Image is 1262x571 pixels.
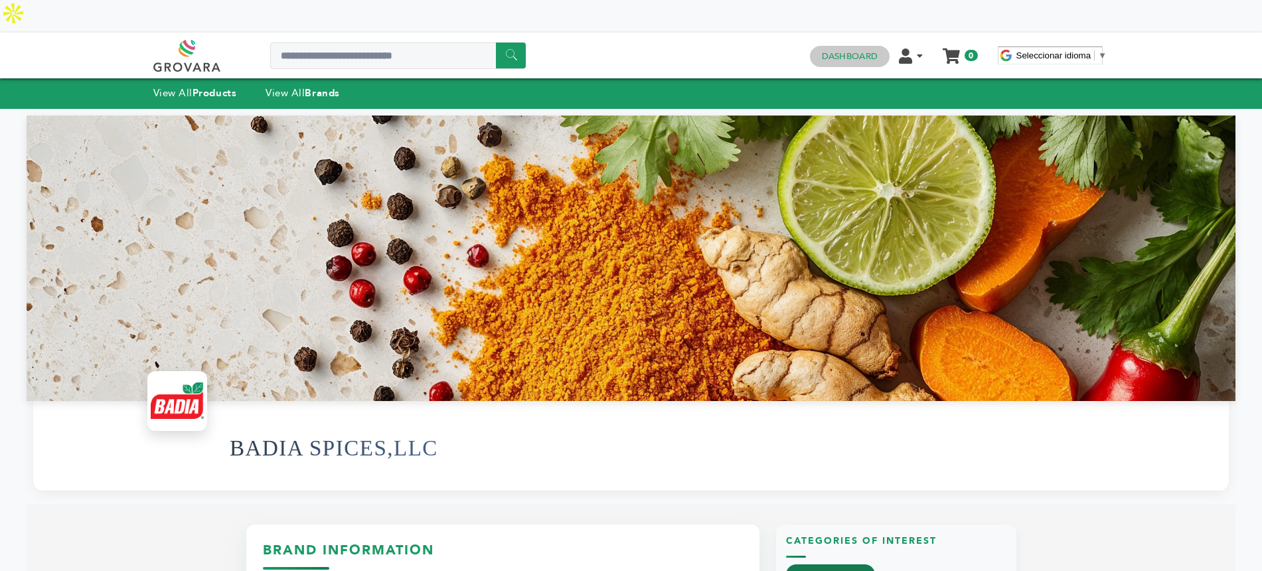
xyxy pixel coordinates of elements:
[193,86,236,100] strong: Products
[153,86,237,100] a: View AllProducts
[1094,50,1095,60] span: ​
[822,50,878,62] a: Dashboard
[230,416,438,481] h1: BADIA SPICES,LLC
[786,534,1006,558] h3: Categories of Interest
[965,50,977,61] span: 0
[270,42,526,69] input: Search a product or brand...
[305,86,339,100] strong: Brands
[1016,50,1091,60] span: Seleccionar idioma
[151,374,204,428] img: BADIA SPICES,LLC Logo
[1016,50,1107,60] a: Seleccionar idioma​
[263,541,743,570] h3: Brand Information
[1098,50,1107,60] span: ▼
[943,44,959,58] a: My Cart
[266,86,340,100] a: View AllBrands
